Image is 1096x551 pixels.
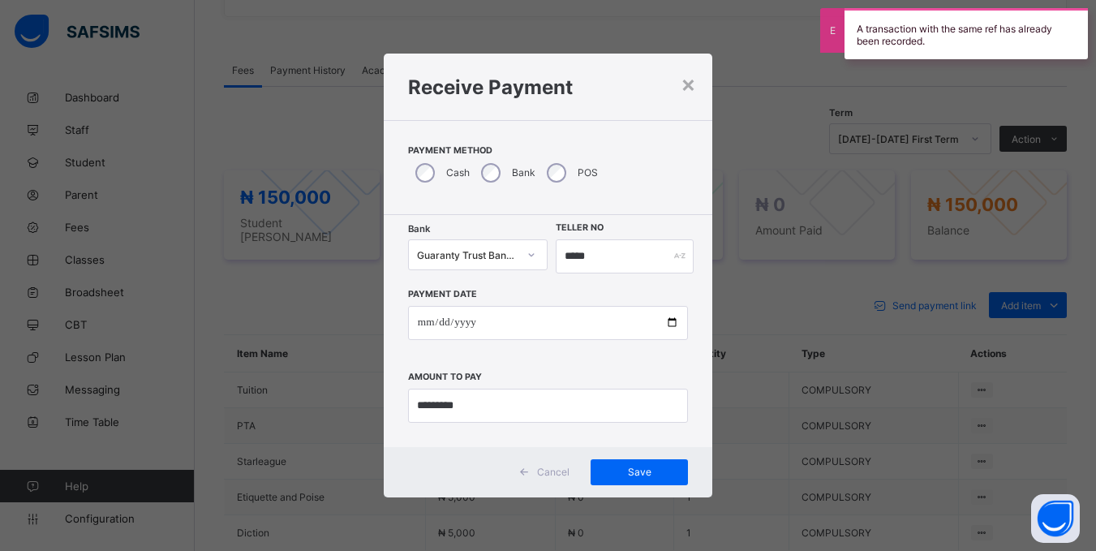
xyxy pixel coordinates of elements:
div: Guaranty Trust Bank (GTB) - Good Shepherd Schools [417,248,518,260]
span: Bank [408,223,430,235]
div: × [681,70,696,97]
label: Teller No [556,222,604,233]
div: A transaction with the same ref has already been recorded. [845,8,1088,59]
h1: Receive Payment [408,75,688,99]
label: POS [578,166,598,179]
button: Open asap [1031,494,1080,543]
span: Save [603,466,676,478]
label: Bank [512,166,535,179]
label: Amount to pay [408,372,482,382]
span: Cancel [537,466,569,478]
label: Payment Date [408,289,477,299]
span: Payment Method [408,145,688,156]
label: Cash [446,166,470,179]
